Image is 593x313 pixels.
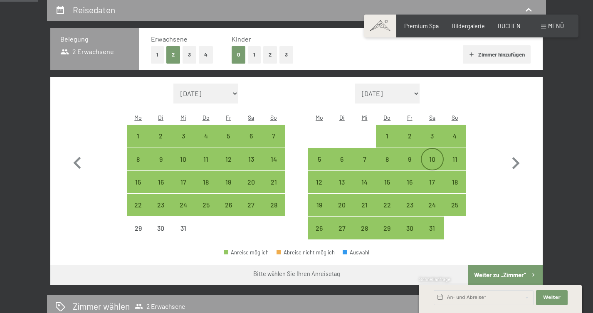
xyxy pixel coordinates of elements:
div: Tue Jan 20 2026 [331,194,353,216]
button: 2 [263,46,277,63]
abbr: Freitag [226,114,231,121]
div: Sat Dec 13 2025 [240,148,262,170]
div: Thu Jan 08 2026 [376,148,398,170]
div: Anreise möglich [398,125,421,147]
div: 29 [128,225,148,246]
button: 1 [248,46,261,63]
div: Sat Dec 06 2025 [240,125,262,147]
div: 7 [354,156,375,177]
div: 21 [354,202,375,222]
div: Mon Dec 01 2025 [127,125,149,147]
div: Anreise möglich [149,194,172,216]
div: Thu Dec 04 2025 [195,125,217,147]
h3: Belegung [60,35,129,44]
div: Sun Dec 14 2025 [262,148,285,170]
div: 3 [422,133,442,153]
div: Sat Jan 17 2026 [421,171,443,193]
div: 16 [399,179,420,200]
div: Anreise nicht möglich [149,217,172,239]
div: Thu Dec 11 2025 [195,148,217,170]
div: Sun Jan 04 2026 [444,125,466,147]
div: Wed Jan 28 2026 [353,217,376,239]
div: 30 [150,225,171,246]
div: Tue Dec 23 2025 [149,194,172,216]
span: Erwachsene [151,35,188,43]
div: Fri Jan 09 2026 [398,148,421,170]
div: 23 [399,202,420,222]
div: Anreise möglich [195,125,217,147]
button: Nächster Monat [504,84,528,240]
div: Anreise möglich [240,125,262,147]
div: Anreise möglich [376,217,398,239]
div: Anreise möglich [240,148,262,170]
div: Fri Jan 02 2026 [398,125,421,147]
div: Thu Dec 18 2025 [195,171,217,193]
div: Sun Jan 25 2026 [444,194,466,216]
div: Anreise möglich [149,148,172,170]
div: Anreise möglich [421,194,443,216]
div: Thu Jan 22 2026 [376,194,398,216]
div: Sat Dec 27 2025 [240,194,262,216]
div: Anreise möglich [421,148,443,170]
div: 31 [422,225,442,246]
div: Sun Dec 07 2025 [262,125,285,147]
div: 26 [309,225,330,246]
div: 21 [263,179,284,200]
div: Anreise möglich [331,171,353,193]
div: Anreise möglich [172,148,195,170]
div: Anreise möglich [217,194,240,216]
div: 15 [128,179,148,200]
div: 15 [377,179,398,200]
div: Anreise möglich [224,250,269,255]
div: Anreise möglich [127,148,149,170]
button: Zimmer hinzufügen [463,45,531,64]
div: Mon Jan 05 2026 [308,148,331,170]
div: 9 [150,156,171,177]
div: 16 [150,179,171,200]
div: 1 [377,133,398,153]
div: Sun Dec 21 2025 [262,171,285,193]
div: Auswahl [343,250,369,255]
div: Anreise möglich [195,171,217,193]
div: 22 [128,202,148,222]
div: Wed Dec 10 2025 [172,148,195,170]
abbr: Montag [134,114,142,121]
div: Mon Dec 29 2025 [127,217,149,239]
div: Tue Dec 30 2025 [149,217,172,239]
div: Fri Dec 05 2025 [217,125,240,147]
div: 19 [309,202,330,222]
a: Premium Spa [404,22,439,30]
div: Wed Jan 21 2026 [353,194,376,216]
abbr: Samstag [248,114,254,121]
abbr: Sonntag [452,114,458,121]
button: Weiter [536,290,568,305]
div: 27 [241,202,262,222]
div: Anreise möglich [353,171,376,193]
div: Anreise nicht möglich [172,217,195,239]
div: Mon Dec 08 2025 [127,148,149,170]
button: 3 [279,46,293,63]
button: 3 [183,46,196,63]
div: Tue Jan 06 2026 [331,148,353,170]
div: 17 [173,179,194,200]
div: Anreise möglich [172,194,195,216]
h2: Zimmer wählen [73,300,130,312]
div: Bitte wählen Sie Ihren Anreisetag [253,270,340,278]
div: 28 [354,225,375,246]
div: Wed Dec 17 2025 [172,171,195,193]
div: Anreise möglich [444,194,466,216]
div: 13 [331,179,352,200]
div: Anreise möglich [240,171,262,193]
div: 25 [195,202,216,222]
div: 31 [173,225,194,246]
div: 14 [263,156,284,177]
button: Vorheriger Monat [65,84,89,240]
div: Sat Jan 10 2026 [421,148,443,170]
div: 13 [241,156,262,177]
div: Anreise möglich [421,125,443,147]
div: 11 [195,156,216,177]
div: 10 [422,156,442,177]
div: Anreise möglich [217,148,240,170]
div: 14 [354,179,375,200]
